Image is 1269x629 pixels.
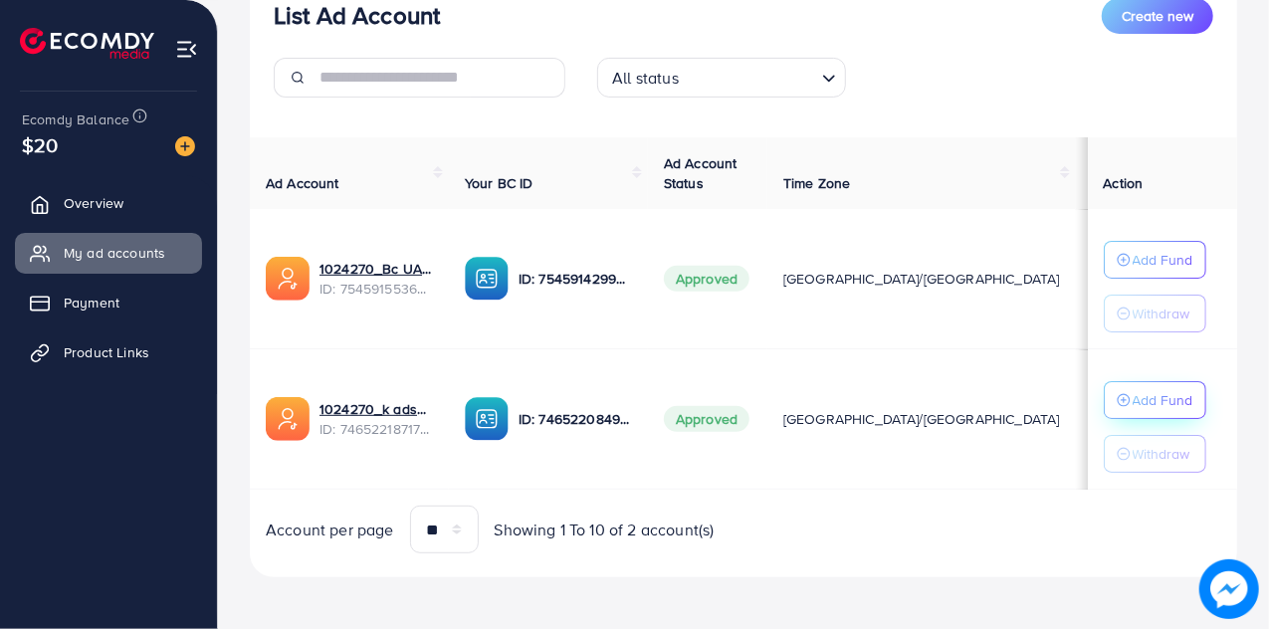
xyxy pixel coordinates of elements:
[465,173,533,193] span: Your BC ID
[1122,6,1193,26] span: Create new
[519,267,632,291] p: ID: 7545914299548221448
[608,64,683,93] span: All status
[664,153,738,193] span: Ad Account Status
[64,293,119,313] span: Payment
[64,243,165,263] span: My ad accounts
[20,28,154,59] img: logo
[266,397,310,441] img: ic-ads-acc.e4c84228.svg
[15,183,202,223] a: Overview
[1133,388,1193,412] p: Add Fund
[1199,559,1259,619] img: image
[1104,241,1206,279] button: Add Fund
[266,173,339,193] span: Ad Account
[465,397,509,441] img: ic-ba-acc.ded83a64.svg
[685,60,814,93] input: Search for option
[64,193,123,213] span: Overview
[266,257,310,301] img: ic-ads-acc.e4c84228.svg
[783,173,850,193] span: Time Zone
[319,399,433,440] div: <span class='underline'>1024270_k ads_1738132429680</span></br>7465221871748186128
[664,266,749,292] span: Approved
[319,279,433,299] span: ID: 7545915536356278280
[15,283,202,322] a: Payment
[319,399,433,419] a: 1024270_k ads_1738132429680
[319,259,433,279] a: 1024270_Bc UAE10kkk_1756920945833
[22,109,129,129] span: Ecomdy Balance
[175,38,198,61] img: menu
[1133,248,1193,272] p: Add Fund
[1104,295,1206,332] button: Withdraw
[319,259,433,300] div: <span class='underline'>1024270_Bc UAE10kkk_1756920945833</span></br>7545915536356278280
[597,58,846,98] div: Search for option
[175,136,195,156] img: image
[783,269,1060,289] span: [GEOGRAPHIC_DATA]/[GEOGRAPHIC_DATA]
[274,1,440,30] h3: List Ad Account
[1104,435,1206,473] button: Withdraw
[266,519,394,541] span: Account per page
[519,407,632,431] p: ID: 7465220849314873360
[1104,173,1144,193] span: Action
[319,419,433,439] span: ID: 7465221871748186128
[15,332,202,372] a: Product Links
[495,519,715,541] span: Showing 1 To 10 of 2 account(s)
[465,257,509,301] img: ic-ba-acc.ded83a64.svg
[64,342,149,362] span: Product Links
[783,409,1060,429] span: [GEOGRAPHIC_DATA]/[GEOGRAPHIC_DATA]
[15,233,202,273] a: My ad accounts
[1133,442,1190,466] p: Withdraw
[1104,381,1206,419] button: Add Fund
[1133,302,1190,325] p: Withdraw
[664,406,749,432] span: Approved
[22,130,58,159] span: $20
